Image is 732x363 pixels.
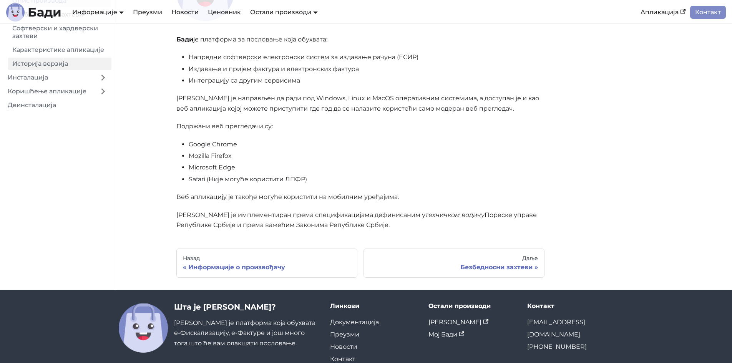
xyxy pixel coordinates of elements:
[72,8,124,16] a: Информације
[428,318,488,326] a: [PERSON_NAME]
[428,302,515,310] div: Остали производи
[128,6,167,19] a: Преузми
[183,264,351,271] div: Информације о произвођачу
[8,58,111,70] a: Историја верзија
[174,302,318,312] h3: Шта је [PERSON_NAME]?
[527,302,614,310] div: Контакт
[690,6,726,19] a: Контакт
[176,93,544,114] p: [PERSON_NAME] је направљен да ради под Windows, Linux и MacOS oперативним системима, а доступан ј...
[189,162,544,172] li: Microsoft Edge
[330,343,357,350] a: Новости
[8,22,111,42] a: Софтверски и хардверски захтеви
[189,151,544,161] li: Mozilla Firefox
[95,85,111,98] button: Expand sidebar category 'Коришћење апликације'
[176,249,357,278] a: НазадИнформације о произвођачу
[176,36,193,43] strong: Бади
[176,192,544,202] p: Веб апликацију је такође могуће користити на мобилним уређајима.
[6,3,25,22] img: Лого
[189,139,544,149] li: Google Chrome
[3,99,111,111] a: Деинсталација
[330,355,355,363] a: Контакт
[330,318,379,326] a: Документација
[189,52,544,62] li: Напредни софтверски електронски систем за издавање рачуна (ЕСИР)
[189,76,544,86] li: Интеграцију са другим сервисима
[3,71,95,84] a: Инсталација
[527,343,587,350] a: [PHONE_NUMBER]
[95,71,111,84] button: Expand sidebar category 'Инсталација'
[364,249,544,278] a: ДаљеБезбедносни захтеви
[370,255,538,262] div: Даље
[176,35,544,45] p: је платформа за пословање која обухвата:
[370,264,538,271] div: Безбедносни захтеви
[176,210,544,230] p: [PERSON_NAME] је имплементиран према спецификацијама дефинисаним у Пореске управе Републике Србиј...
[174,302,318,353] div: [PERSON_NAME] је платформа која обухвата е-Фискализацију, е-Фактуре и још много тога што ће вам о...
[250,8,318,16] a: Остали производи
[176,121,544,131] p: Подржани веб прегледачи су:
[176,249,544,278] nav: странице докумената
[425,211,485,219] em: техничком водичу
[428,331,464,338] a: Мој Бади
[203,6,246,19] a: Ценовник
[6,3,61,22] a: ЛогоБади
[527,318,585,338] a: [EMAIL_ADDRESS][DOMAIN_NAME]
[119,303,168,353] img: Бади
[28,6,61,18] b: Бади
[636,6,690,19] a: Апликација
[330,302,417,310] div: Линкови
[189,64,544,74] li: Издавање и пријем фактура и електронских фактура
[8,44,111,56] a: Карактеристике апликације
[183,255,351,262] div: Назад
[3,85,95,98] a: Коришћење апликације
[189,174,544,184] li: Safari (Није могуће користити ЛПФР)
[167,6,203,19] a: Новости
[330,331,359,338] a: Преузми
